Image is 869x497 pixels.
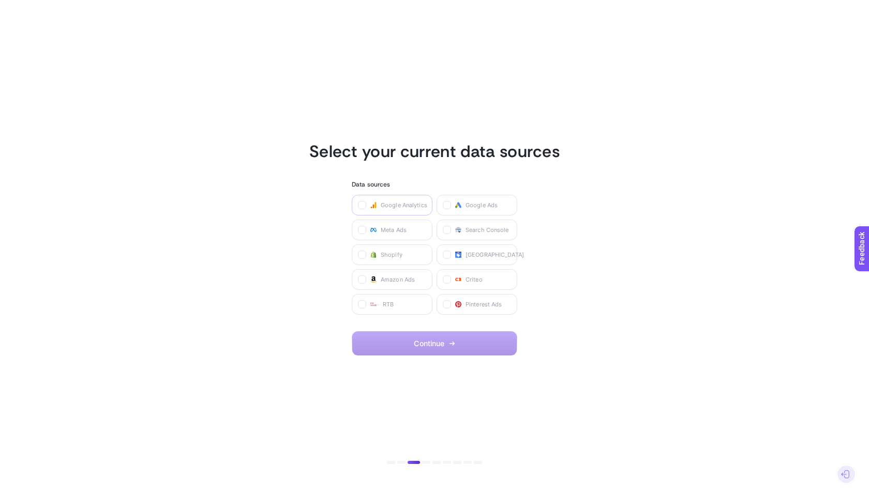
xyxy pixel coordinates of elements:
span: Criteo [466,275,483,284]
h1: Select your current data sources [309,141,560,162]
span: Shopify [381,251,402,259]
span: [GEOGRAPHIC_DATA] [466,251,524,259]
button: Continue [352,331,517,356]
span: Feedback [6,3,39,11]
span: Google Ads [466,201,498,209]
span: RTB [383,300,394,308]
h3: Data sources [352,178,517,191]
span: Amazon Ads [381,275,415,284]
span: Search Console [466,226,509,234]
span: Pinterest Ads [466,300,502,308]
span: Google Analytics [381,201,427,209]
span: Continue [414,339,444,348]
span: Meta Ads [381,226,407,234]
